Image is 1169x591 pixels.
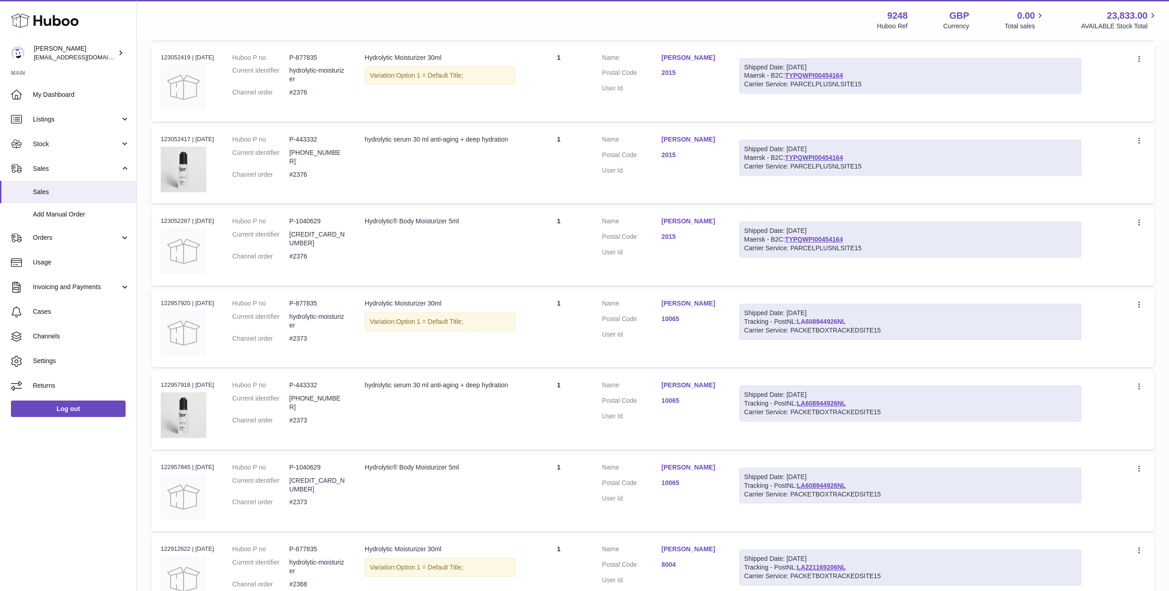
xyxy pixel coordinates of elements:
[739,304,1082,340] div: Tracking - PostNL:
[662,315,721,323] a: 10065
[744,554,1077,563] div: Shipped Date: [DATE]
[365,66,516,85] div: Variation:
[744,390,1077,399] div: Shipped Date: [DATE]
[1005,10,1045,31] a: 0.00 Total sales
[739,222,1082,258] div: Maersk - B2C:
[232,53,290,62] dt: Huboo P no
[161,545,214,553] div: 122912622 | [DATE]
[602,248,662,257] dt: User Id
[161,310,206,356] img: no-photo.jpg
[290,88,347,97] dd: #2376
[33,164,120,173] span: Sales
[232,252,290,261] dt: Channel order
[33,332,130,341] span: Channels
[662,396,721,405] a: 10065
[33,258,130,267] span: Usage
[887,10,908,22] strong: 9248
[161,147,206,192] img: 92481654604071.png
[33,210,130,219] span: Add Manual Order
[602,396,662,407] dt: Postal Code
[161,463,214,471] div: 122957845 | [DATE]
[232,381,290,390] dt: Huboo P no
[662,53,721,62] a: [PERSON_NAME]
[602,463,662,474] dt: Name
[396,318,463,325] span: Option 1 = Default Title;
[662,217,721,226] a: [PERSON_NAME]
[232,463,290,472] dt: Huboo P no
[232,299,290,308] dt: Huboo P no
[396,72,463,79] span: Option 1 = Default Title;
[33,307,130,316] span: Cases
[602,412,662,421] dt: User Id
[232,170,290,179] dt: Channel order
[161,381,214,389] div: 122957918 | [DATE]
[34,44,116,62] div: [PERSON_NAME]
[232,135,290,144] dt: Huboo P no
[365,299,516,308] div: Hydrolytic Moisturizer 30ml
[232,545,290,554] dt: Huboo P no
[602,151,662,162] dt: Postal Code
[662,463,721,472] a: [PERSON_NAME]
[290,217,347,226] dd: P-1040629
[290,299,347,308] dd: P-877835
[290,334,347,343] dd: #2373
[290,580,347,589] dd: #2368
[290,148,347,166] dd: [PHONE_NUMBER]
[11,401,126,417] a: Log out
[33,283,120,291] span: Invoicing and Payments
[33,90,130,99] span: My Dashboard
[943,22,969,31] div: Currency
[602,330,662,339] dt: User Id
[739,140,1082,176] div: Maersk - B2C:
[232,334,290,343] dt: Channel order
[232,230,290,248] dt: Current identifier
[662,479,721,487] a: 10065
[161,299,214,307] div: 122957920 | [DATE]
[290,394,347,412] dd: [PHONE_NUMBER]
[602,479,662,490] dt: Postal Code
[602,135,662,146] dt: Name
[662,299,721,308] a: [PERSON_NAME]
[1017,10,1035,22] span: 0.00
[290,558,347,575] dd: hydrolytic-moisturizer
[290,135,347,144] dd: P-443332
[662,135,721,144] a: [PERSON_NAME]
[33,188,130,196] span: Sales
[602,217,662,228] dt: Name
[161,228,206,274] img: no-photo.jpg
[602,84,662,93] dt: User Id
[365,381,516,390] div: hydrolytic serum 30 ml anti-aging + deep hydration
[365,545,516,554] div: Hydrolytic Moisturizer 30ml
[365,53,516,62] div: Hydrolytic Moisturizer 30ml
[232,558,290,575] dt: Current identifier
[662,69,721,77] a: 2015
[797,400,846,407] a: LA608944926NL
[290,170,347,179] dd: #2376
[744,490,1077,499] div: Carrier Service: PACKETBOXTRACKEDSITE15
[744,63,1077,72] div: Shipped Date: [DATE]
[232,312,290,330] dt: Current identifier
[232,148,290,166] dt: Current identifier
[602,69,662,79] dt: Postal Code
[33,140,120,148] span: Stock
[232,476,290,494] dt: Current identifier
[744,473,1077,481] div: Shipped Date: [DATE]
[1081,10,1158,31] a: 23,833.00 AVAILABLE Stock Total
[602,545,662,556] dt: Name
[290,416,347,425] dd: #2373
[290,66,347,84] dd: hydrolytic-moisturizer
[290,476,347,494] dd: [CREDIT_CARD_NUMBER]
[739,58,1082,94] div: Maersk - B2C:
[34,53,134,61] span: [EMAIL_ADDRESS][DOMAIN_NAME]
[662,151,721,159] a: 2015
[877,22,908,31] div: Huboo Ref
[290,498,347,507] dd: #2373
[602,53,662,64] dt: Name
[365,217,516,226] div: Hydrolytic® Body Moisturizer 5ml
[785,72,843,79] a: TYPQWPI00454164
[232,88,290,97] dt: Channel order
[739,385,1082,422] div: Tracking - PostNL:
[602,576,662,585] dt: User Id
[525,372,593,449] td: 1
[290,381,347,390] dd: P-443332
